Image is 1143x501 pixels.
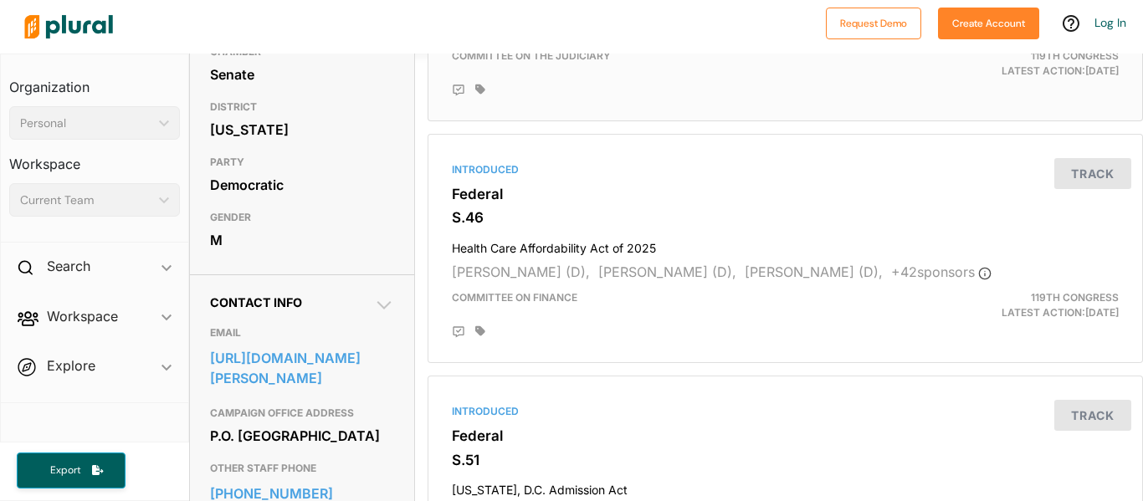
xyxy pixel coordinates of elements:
[891,263,992,280] span: + 42 sponsor s
[452,84,465,97] div: Add Position Statement
[452,49,611,62] span: Committee on the Judiciary
[210,403,394,423] h3: CAMPAIGN OFFICE ADDRESS
[598,263,736,280] span: [PERSON_NAME] (D),
[210,97,394,117] h3: DISTRICT
[210,152,394,172] h3: PARTY
[210,207,394,227] h3: GENDER
[745,263,883,280] span: [PERSON_NAME] (D),
[826,13,921,31] a: Request Demo
[1054,400,1131,431] button: Track
[17,452,126,488] button: Export
[9,63,180,100] h3: Organization
[452,186,1119,202] h3: Federal
[210,62,394,87] div: Senate
[475,84,485,95] div: Add tags
[1031,291,1119,304] span: 119th Congress
[452,162,1119,177] div: Introduced
[826,8,921,39] button: Request Demo
[210,117,394,142] div: [US_STATE]
[452,209,1119,226] h3: S.46
[452,263,590,280] span: [PERSON_NAME] (D),
[475,325,485,337] div: Add tags
[210,295,302,309] span: Contact Info
[452,475,1119,498] h4: [US_STATE], D.C. Admission Act
[452,233,1119,256] h4: Health Care Affordability Act of 2025
[38,463,92,478] span: Export
[210,345,394,391] a: [URL][DOMAIN_NAME][PERSON_NAME]
[938,8,1039,39] button: Create Account
[900,290,1131,320] div: Latest Action: [DATE]
[452,291,577,304] span: Committee on Finance
[1031,49,1119,62] span: 119th Congress
[210,172,394,197] div: Democratic
[1094,15,1126,30] a: Log In
[452,452,1119,468] h3: S.51
[452,427,1119,444] h3: Federal
[20,192,152,209] div: Current Team
[900,49,1131,79] div: Latest Action: [DATE]
[452,325,465,339] div: Add Position Statement
[1054,158,1131,189] button: Track
[20,115,152,132] div: Personal
[9,140,180,176] h3: Workspace
[938,13,1039,31] a: Create Account
[47,257,90,275] h2: Search
[210,458,394,478] h3: OTHER STAFF PHONE
[210,227,394,253] div: M
[210,423,394,448] div: P.O. [GEOGRAPHIC_DATA]
[452,404,1119,419] div: Introduced
[210,323,394,343] h3: EMAIL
